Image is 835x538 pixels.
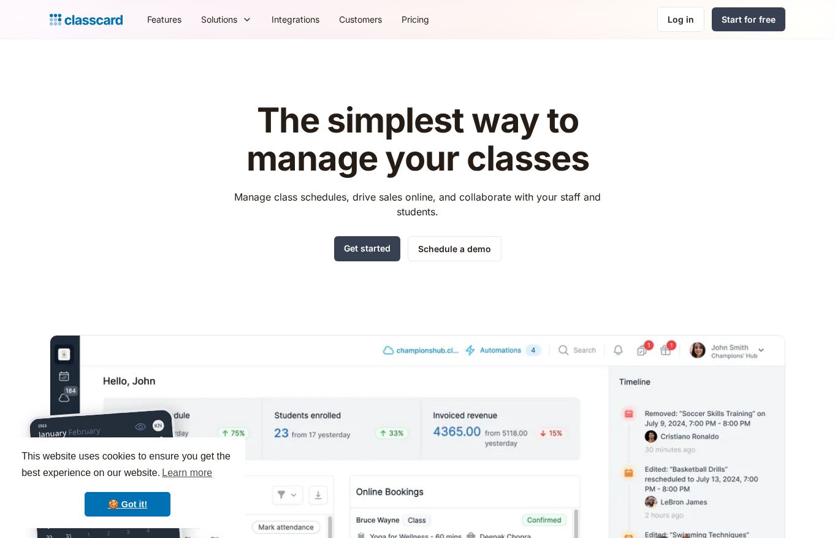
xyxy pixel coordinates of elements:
a: Get started [334,236,400,261]
a: dismiss cookie message [85,492,170,517]
div: Log in [668,13,694,26]
span: This website uses cookies to ensure you get the best experience on our website. [21,449,234,482]
p: Manage class schedules, drive sales online, and collaborate with your staff and students. [223,190,612,219]
div: Solutions [191,6,262,33]
a: Schedule a demo [408,236,501,261]
div: cookieconsent [10,437,245,528]
a: Integrations [262,6,329,33]
h1: The simplest way to manage your classes [223,102,612,177]
a: Logo [50,11,123,28]
a: Log in [657,7,704,32]
a: Features [137,6,191,33]
div: Start for free [722,13,776,26]
a: learn more about cookies [160,464,214,482]
a: Start for free [712,7,785,31]
div: Solutions [201,13,237,26]
a: Pricing [392,6,439,33]
a: Customers [329,6,392,33]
